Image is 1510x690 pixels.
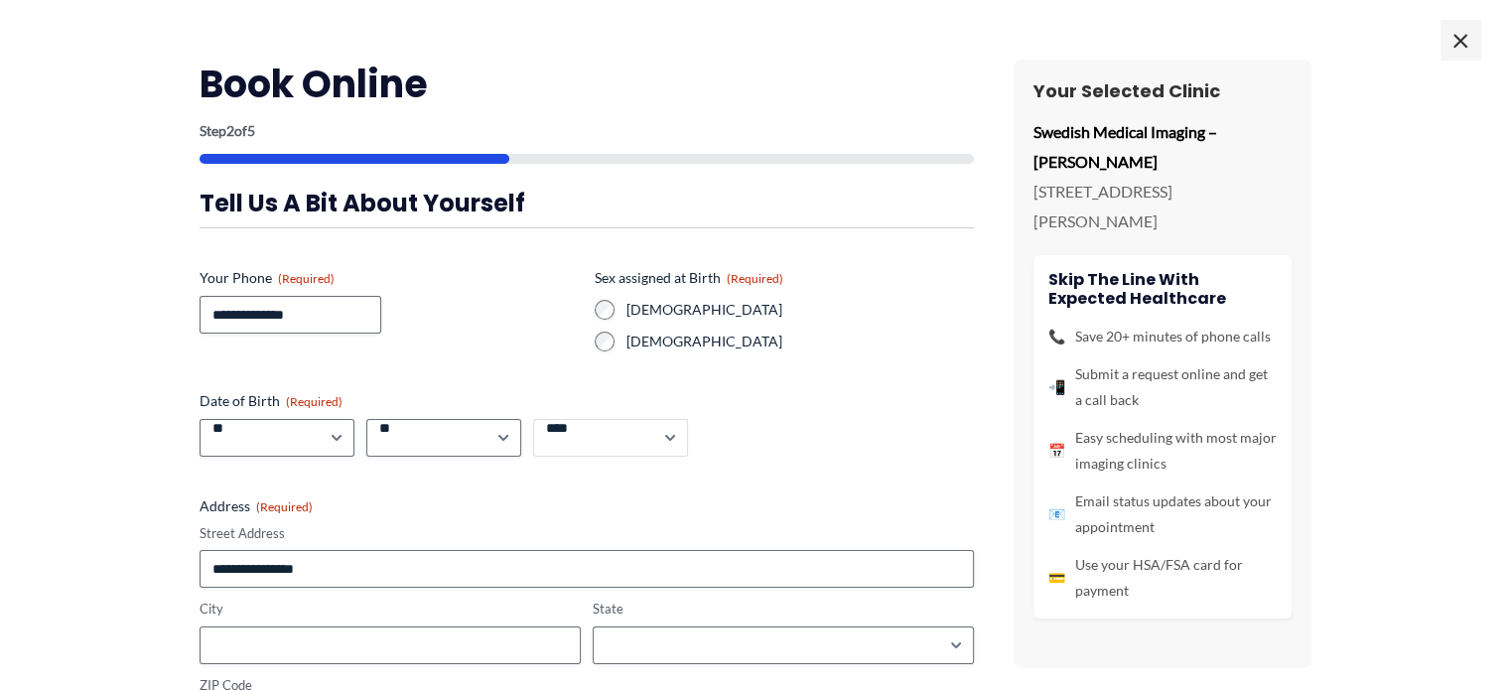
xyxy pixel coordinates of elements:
span: × [1441,20,1480,60]
legend: Date of Birth [200,391,343,411]
span: 📧 [1048,501,1065,527]
span: 5 [247,122,255,139]
label: [DEMOGRAPHIC_DATA] [626,300,974,320]
li: Submit a request online and get a call back [1048,361,1277,413]
span: (Required) [286,394,343,409]
label: [DEMOGRAPHIC_DATA] [626,332,974,351]
label: City [200,600,581,619]
p: Step of [200,124,974,138]
label: Your Phone [200,268,579,288]
h4: Skip the line with Expected Healthcare [1048,270,1277,308]
p: Swedish Medical Imaging – [PERSON_NAME] [1033,117,1292,176]
span: (Required) [727,271,783,286]
span: 2 [226,122,234,139]
legend: Address [200,496,313,516]
span: 📅 [1048,438,1065,464]
h3: Tell us a bit about yourself [200,188,974,218]
li: Easy scheduling with most major imaging clinics [1048,425,1277,477]
span: 📞 [1048,324,1065,349]
p: [STREET_ADDRESS][PERSON_NAME] [1033,177,1292,235]
h3: Your Selected Clinic [1033,79,1292,102]
span: 📲 [1048,374,1065,400]
label: State [593,600,974,619]
li: Save 20+ minutes of phone calls [1048,324,1277,349]
h2: Book Online [200,60,974,108]
li: Use your HSA/FSA card for payment [1048,552,1277,604]
li: Email status updates about your appointment [1048,488,1277,540]
span: (Required) [278,271,335,286]
span: (Required) [256,499,313,514]
label: Street Address [200,524,974,543]
legend: Sex assigned at Birth [595,268,783,288]
span: 💳 [1048,565,1065,591]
